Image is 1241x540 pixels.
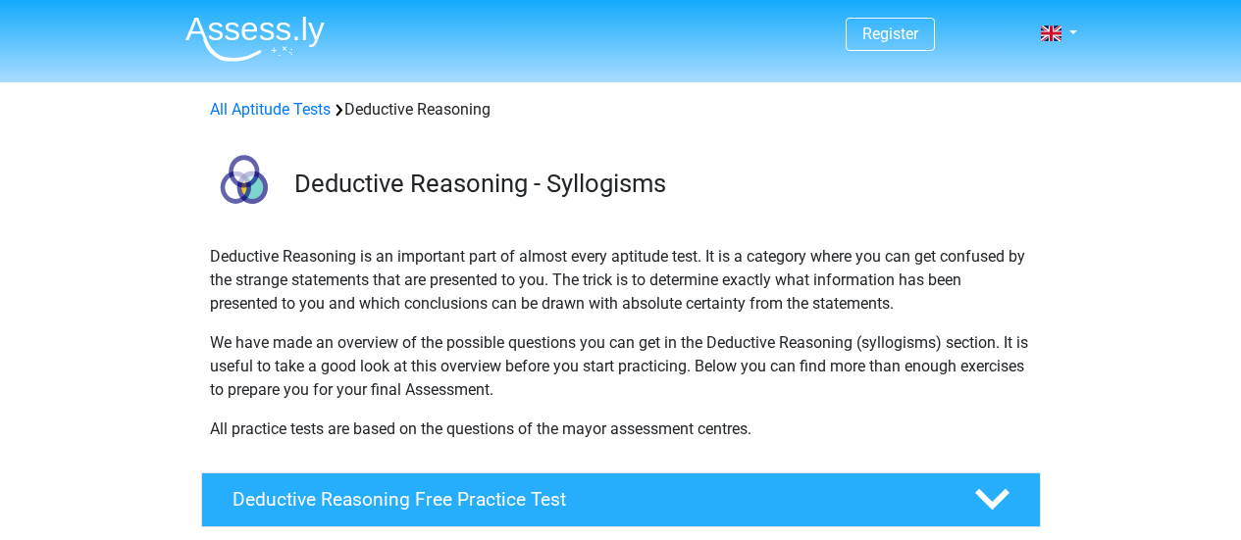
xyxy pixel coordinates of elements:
a: Deductive Reasoning Free Practice Test [193,472,1049,527]
p: We have made an overview of the possible questions you can get in the Deductive Reasoning (syllog... [210,331,1032,402]
h4: Deductive Reasoning Free Practice Test [233,488,943,511]
p: Deductive Reasoning is an important part of almost every aptitude test. It is a category where yo... [210,245,1032,316]
img: Assessly [185,16,325,62]
a: Register [862,25,918,43]
p: All practice tests are based on the questions of the mayor assessment centres. [210,417,1032,441]
img: deductive reasoning [202,145,285,228]
h3: Deductive Reasoning - Syllogisms [294,169,1025,199]
div: Deductive Reasoning [202,98,1040,122]
a: All Aptitude Tests [210,100,331,119]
